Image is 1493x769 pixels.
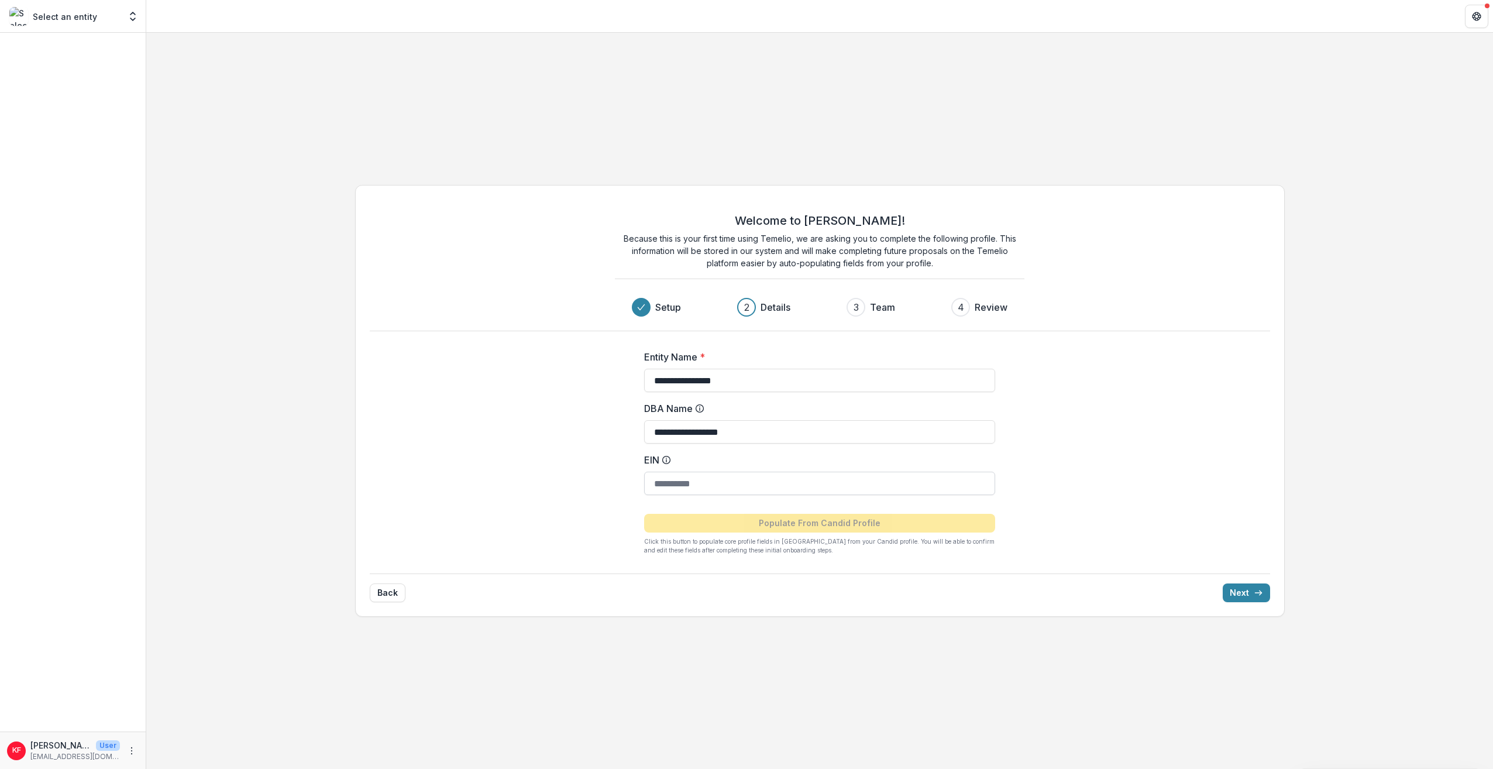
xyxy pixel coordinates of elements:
[96,740,120,751] p: User
[632,298,1007,317] div: Progress
[1465,5,1488,28] button: Get Help
[958,300,964,314] div: 4
[30,751,120,762] p: [EMAIL_ADDRESS][DOMAIN_NAME]
[33,11,97,23] p: Select an entity
[870,300,895,314] h3: Team
[644,350,988,364] label: Entity Name
[854,300,859,314] div: 3
[975,300,1007,314] h3: Review
[761,300,790,314] h3: Details
[744,300,749,314] div: 2
[644,537,995,555] p: Click this button to populate core profile fields in [GEOGRAPHIC_DATA] from your Candid profile. ...
[125,744,139,758] button: More
[644,514,995,533] button: Populate From Candid Profile
[12,747,21,754] div: Kaarina Forsblom
[370,583,405,602] button: Back
[644,453,988,467] label: EIN
[9,7,28,26] img: Select an entity
[30,739,91,751] p: [PERSON_NAME]
[655,300,681,314] h3: Setup
[615,232,1024,269] p: Because this is your first time using Temelio, we are asking you to complete the following profil...
[1223,583,1270,602] button: Next
[644,401,988,416] label: DBA Name
[735,214,905,228] h2: Welcome to [PERSON_NAME]!
[125,5,141,28] button: Open entity switcher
